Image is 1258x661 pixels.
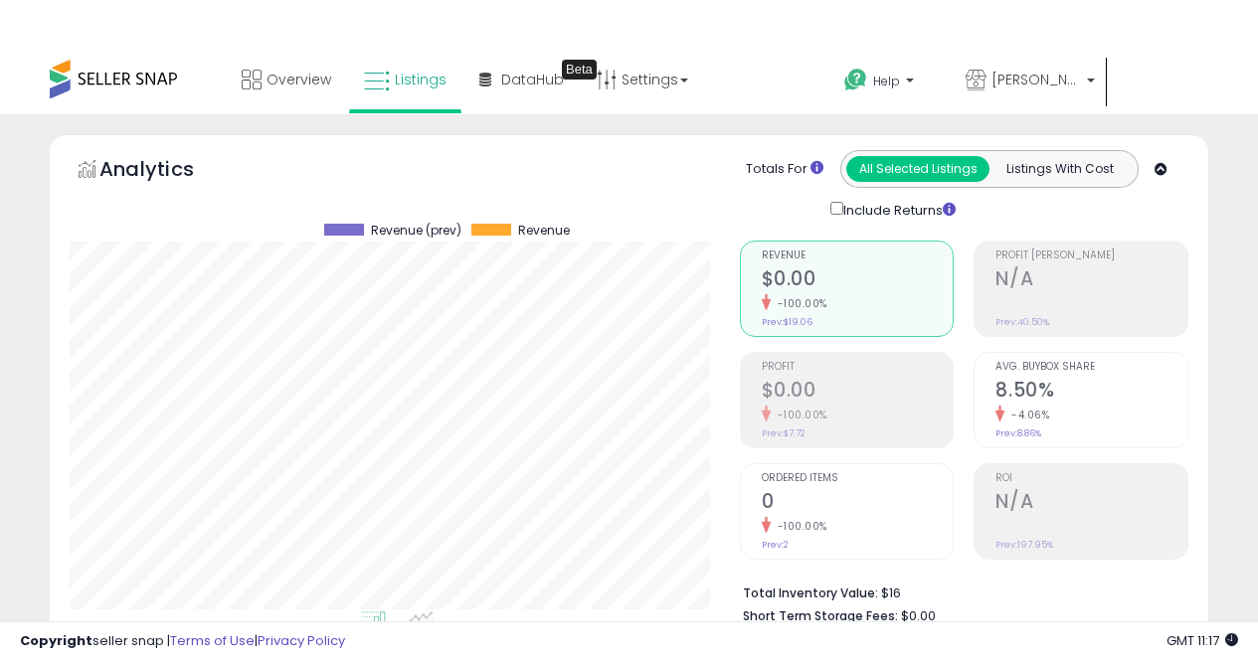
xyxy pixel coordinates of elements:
[762,379,954,406] h2: $0.00
[762,539,789,551] small: Prev: 2
[762,362,954,373] span: Profit
[771,296,827,311] small: -100.00%
[258,631,345,650] a: Privacy Policy
[1004,408,1049,422] small: -4.06%
[995,316,1049,328] small: Prev: 40.50%
[746,160,823,179] div: Totals For
[20,632,345,651] div: seller snap | |
[743,579,1173,603] li: $16
[995,473,1187,484] span: ROI
[395,70,447,89] span: Listings
[995,427,1041,439] small: Prev: 8.86%
[995,539,1053,551] small: Prev: 197.95%
[501,70,564,89] span: DataHub
[349,50,461,109] a: Listings
[843,68,868,92] i: Get Help
[815,198,980,221] div: Include Returns
[170,631,255,650] a: Terms of Use
[988,156,1132,182] button: Listings With Cost
[995,267,1187,294] h2: N/A
[518,224,570,238] span: Revenue
[828,53,948,114] a: Help
[582,50,703,109] a: Settings
[951,50,1110,114] a: [PERSON_NAME] Online Stores
[762,316,812,328] small: Prev: $19.06
[1167,631,1238,650] span: 2025-10-10 11:17 GMT
[995,379,1187,406] h2: 8.50%
[995,490,1187,517] h2: N/A
[762,267,954,294] h2: $0.00
[762,427,806,439] small: Prev: $7.72
[743,584,878,601] b: Total Inventory Value:
[901,606,936,625] span: $0.00
[464,50,579,109] a: DataHub
[995,250,1187,261] span: Profit [PERSON_NAME]
[771,519,827,534] small: -100.00%
[995,362,1187,373] span: Avg. Buybox Share
[846,156,989,182] button: All Selected Listings
[873,73,900,89] span: Help
[771,408,827,422] small: -100.00%
[562,60,597,80] div: Tooltip anchor
[991,70,1081,89] span: [PERSON_NAME] Online Stores
[743,607,898,624] b: Short Term Storage Fees:
[99,155,233,188] h5: Analytics
[762,490,954,517] h2: 0
[20,631,92,650] strong: Copyright
[762,473,954,484] span: Ordered Items
[267,70,331,89] span: Overview
[762,250,954,261] span: Revenue
[227,50,346,109] a: Overview
[371,224,461,238] span: Revenue (prev)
